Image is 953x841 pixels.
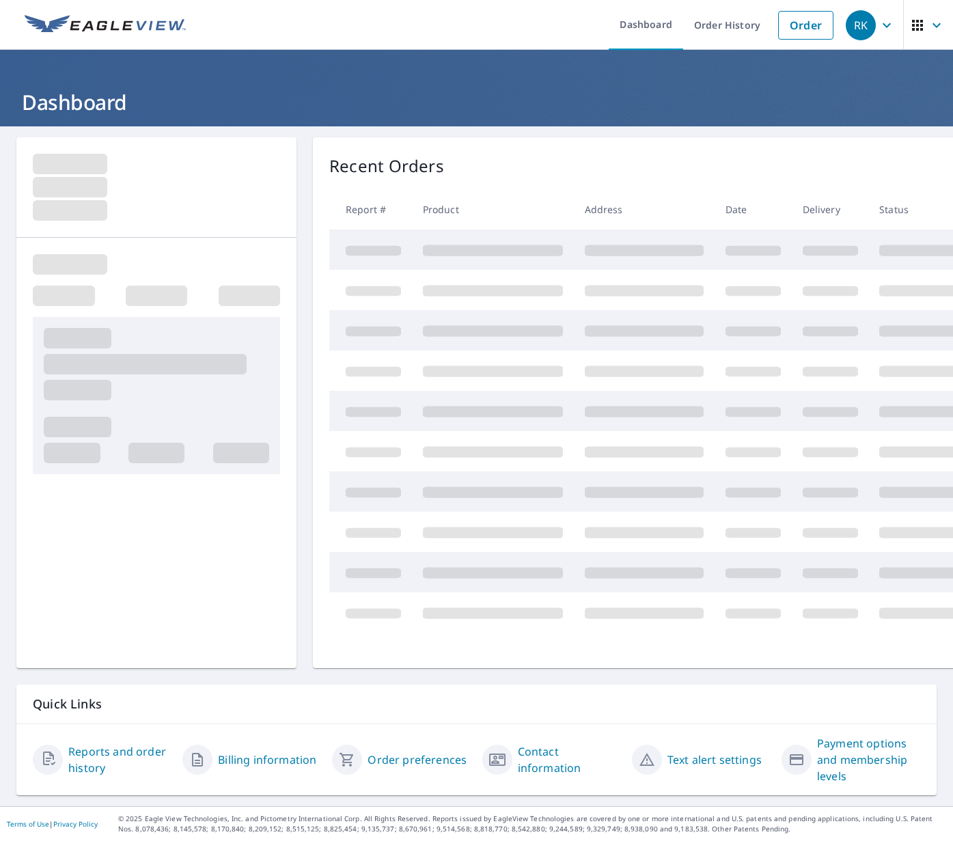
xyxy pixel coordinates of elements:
[218,752,316,768] a: Billing information
[368,752,467,768] a: Order preferences
[715,189,792,230] th: Date
[667,752,762,768] a: Text alert settings
[412,189,574,230] th: Product
[518,743,621,776] a: Contact information
[329,154,444,178] p: Recent Orders
[7,820,98,828] p: |
[817,735,920,784] a: Payment options and membership levels
[53,819,98,829] a: Privacy Policy
[792,189,869,230] th: Delivery
[16,88,937,116] h1: Dashboard
[329,189,412,230] th: Report #
[7,819,49,829] a: Terms of Use
[68,743,171,776] a: Reports and order history
[25,15,186,36] img: EV Logo
[118,814,946,834] p: © 2025 Eagle View Technologies, Inc. and Pictometry International Corp. All Rights Reserved. Repo...
[33,695,920,713] p: Quick Links
[846,10,876,40] div: RK
[574,189,715,230] th: Address
[778,11,833,40] a: Order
